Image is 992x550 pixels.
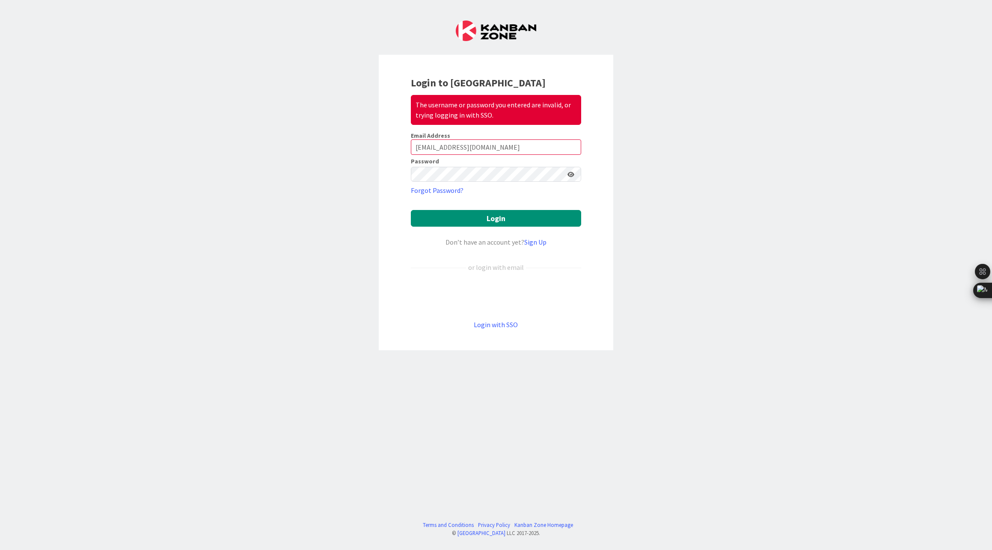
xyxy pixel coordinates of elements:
iframe: Sign in with Google Button [407,287,585,305]
img: Kanban Zone [456,21,536,41]
a: Kanban Zone Homepage [515,521,573,529]
a: Forgot Password? [411,185,463,195]
div: Don’t have an account yet? [411,237,581,247]
a: Sign Up [524,238,546,246]
label: Password [411,158,439,164]
a: Login with SSO [474,320,518,329]
div: The username or password you entered are invalid, or trying logging in with SSO. [411,95,581,125]
b: Login to [GEOGRAPHIC_DATA] [411,76,546,89]
a: Privacy Policy [478,521,511,529]
a: Terms and Conditions [423,521,474,529]
div: © LLC 2017- 2025 . [419,529,573,537]
label: Email Address [411,132,450,139]
a: [GEOGRAPHIC_DATA] [457,529,505,536]
button: Login [411,210,581,227]
div: or login with email [466,262,526,272]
